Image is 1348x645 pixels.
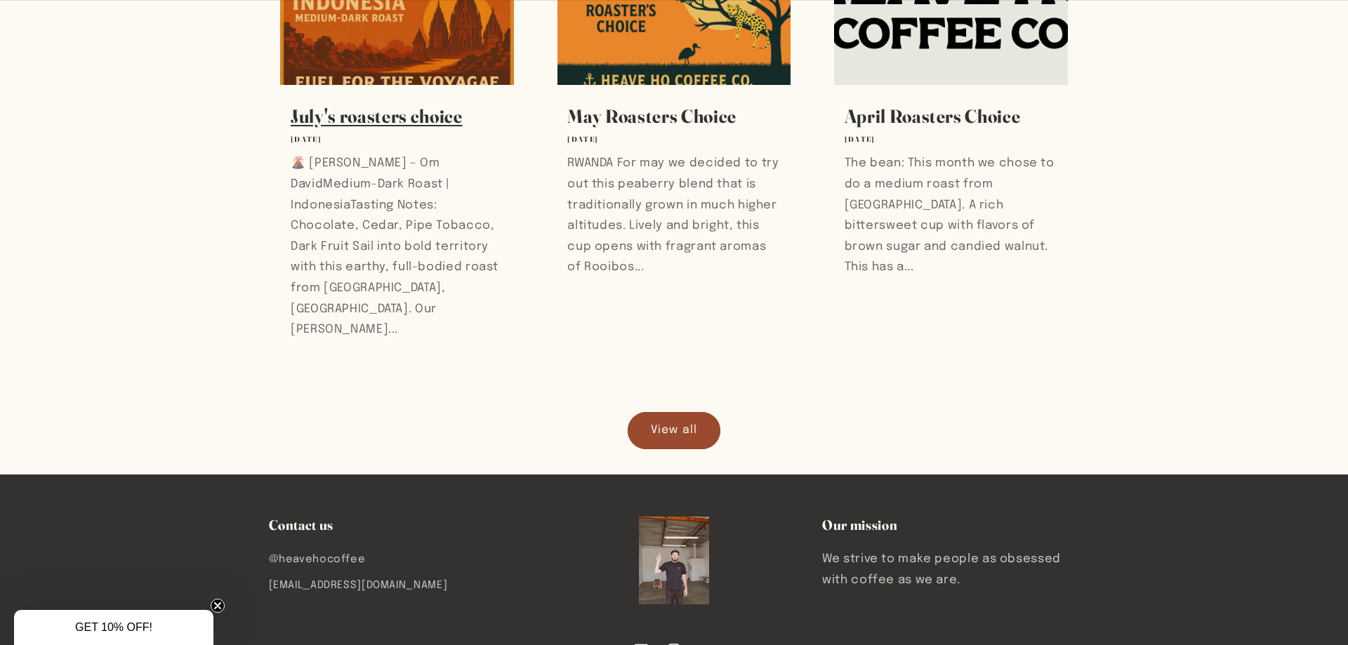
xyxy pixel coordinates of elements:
[14,610,213,645] div: GET 10% OFF!Close teaser
[75,621,152,633] span: GET 10% OFF!
[291,105,503,128] a: July's roasters choice
[845,105,1057,128] a: April Roasters Choice
[269,550,366,572] a: @heavehocoffee
[822,517,1079,534] h2: Our mission
[567,105,780,128] a: May Roasters Choice
[628,412,720,449] a: View all
[269,517,526,534] h2: Contact us
[269,573,448,598] a: [EMAIL_ADDRESS][DOMAIN_NAME]
[211,599,225,613] button: Close teaser
[822,549,1079,590] p: We strive to make people as obsessed with coffee as we are.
